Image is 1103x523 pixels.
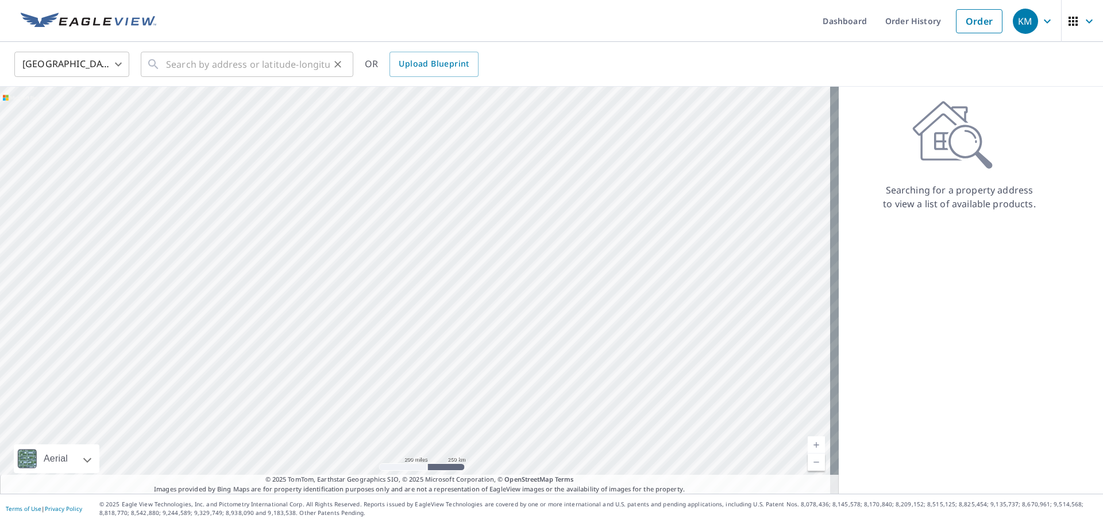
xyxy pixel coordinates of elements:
[45,505,82,513] a: Privacy Policy
[21,13,156,30] img: EV Logo
[40,444,71,473] div: Aerial
[99,500,1097,517] p: © 2025 Eagle View Technologies, Inc. and Pictometry International Corp. All Rights Reserved. Repo...
[504,475,553,483] a: OpenStreetMap
[166,48,330,80] input: Search by address or latitude-longitude
[265,475,574,485] span: © 2025 TomTom, Earthstar Geographics SIO, © 2025 Microsoft Corporation, ©
[808,454,825,471] a: Current Level 5, Zoom Out
[555,475,574,483] a: Terms
[330,56,346,72] button: Clear
[808,436,825,454] a: Current Level 5, Zoom In
[365,52,479,77] div: OR
[6,505,82,512] p: |
[6,505,41,513] a: Terms of Use
[399,57,469,71] span: Upload Blueprint
[882,183,1036,211] p: Searching for a property address to view a list of available products.
[1013,9,1038,34] div: KM
[956,9,1002,33] a: Order
[389,52,478,77] a: Upload Blueprint
[14,444,99,473] div: Aerial
[14,48,129,80] div: [GEOGRAPHIC_DATA]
